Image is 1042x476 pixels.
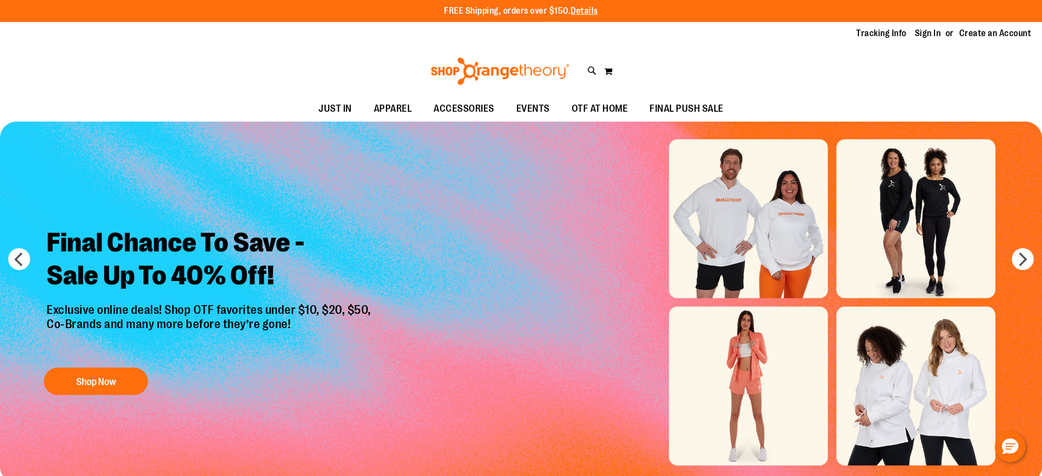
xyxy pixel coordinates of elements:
[995,432,1026,462] button: Hello, have a question? Let’s chat.
[44,368,148,395] button: Shop Now
[423,96,505,122] a: ACCESSORIES
[374,96,412,121] span: APPAREL
[516,96,550,121] span: EVENTS
[915,27,941,39] a: Sign In
[650,96,724,121] span: FINAL PUSH SALE
[1012,248,1034,270] button: next
[639,96,734,122] a: FINAL PUSH SALE
[308,96,363,122] a: JUST IN
[318,96,352,121] span: JUST IN
[959,27,1032,39] a: Create an Account
[434,96,494,121] span: ACCESSORIES
[429,58,571,85] img: Shop Orangetheory
[38,218,382,303] h2: Final Chance To Save - Sale Up To 40% Off!
[856,27,907,39] a: Tracking Info
[561,96,639,122] a: OTF AT HOME
[444,5,598,18] p: FREE Shipping, orders over $150.
[8,248,30,270] button: prev
[38,303,382,357] p: Exclusive online deals! Shop OTF favorites under $10, $20, $50, Co-Brands and many more before th...
[505,96,561,122] a: EVENTS
[571,6,598,16] a: Details
[38,218,382,400] a: Final Chance To Save -Sale Up To 40% Off! Exclusive online deals! Shop OTF favorites under $10, $...
[363,96,423,122] a: APPAREL
[572,96,628,121] span: OTF AT HOME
